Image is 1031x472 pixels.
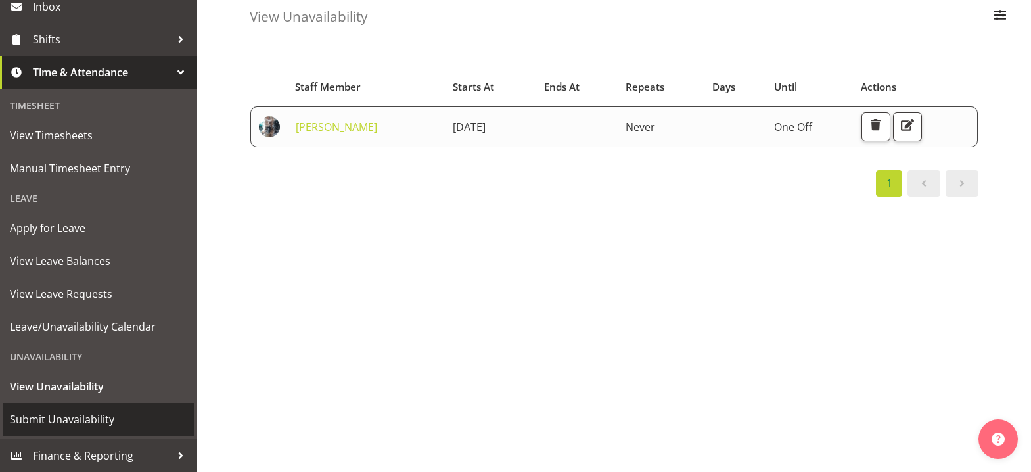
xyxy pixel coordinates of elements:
span: Until [774,80,797,95]
a: View Leave Requests [3,277,194,310]
div: Unavailability [3,343,194,370]
span: [DATE] [453,120,486,134]
a: [PERSON_NAME] [296,120,377,134]
span: View Leave Requests [10,284,187,304]
span: One Off [774,120,812,134]
h4: View Unavailability [250,9,367,24]
button: Delete Unavailability [861,112,890,141]
span: Starts At [453,80,494,95]
span: Shifts [33,30,171,49]
a: Apply for Leave [3,212,194,245]
img: help-xxl-2.png [992,433,1005,446]
span: Finance & Reporting [33,446,171,465]
span: Leave/Unavailability Calendar [10,317,187,337]
a: Leave/Unavailability Calendar [3,310,194,343]
span: View Timesheets [10,126,187,145]
button: Filter Employees [986,3,1014,32]
span: Never [626,120,655,134]
div: Leave [3,185,194,212]
a: View Unavailability [3,370,194,403]
span: Repeats [626,80,664,95]
span: Manual Timesheet Entry [10,158,187,178]
span: Staff Member [295,80,361,95]
span: View Leave Balances [10,251,187,271]
span: Actions [861,80,896,95]
span: View Unavailability [10,377,187,396]
div: Timesheet [3,92,194,119]
a: Manual Timesheet Entry [3,152,194,185]
button: Edit Unavailability [893,112,922,141]
a: View Leave Balances [3,245,194,277]
span: Days [712,80,735,95]
span: Ends At [544,80,580,95]
a: View Timesheets [3,119,194,152]
span: Submit Unavailability [10,410,187,429]
a: Submit Unavailability [3,403,194,436]
span: Time & Attendance [33,62,171,82]
img: karen-rimmer509cc44dc399f68592e3a0628bc04820.png [259,116,280,137]
span: Apply for Leave [10,218,187,238]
